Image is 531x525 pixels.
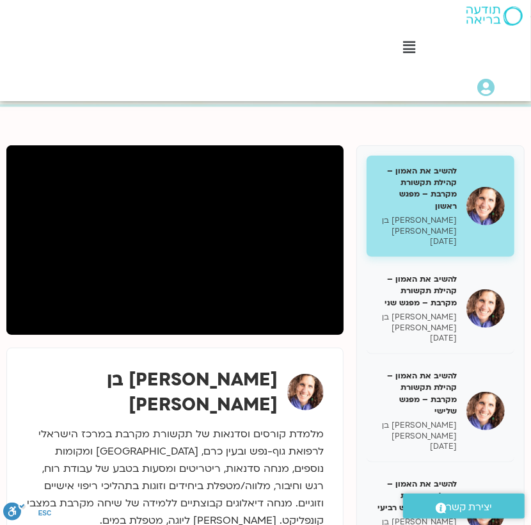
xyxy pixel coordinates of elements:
strong: [PERSON_NAME] בן [PERSON_NAME] [107,367,278,416]
img: להשיב את האמון – קהילת תקשורת מקרבת – מפגש שני [466,289,505,328]
p: [DATE] [376,236,457,247]
h5: להשיב את האמון – קהילת תקשורת מקרבת – מפגש ראשון [376,165,457,212]
p: [PERSON_NAME] בן [PERSON_NAME] [376,420,457,442]
h5: להשיב את האמון – קהילת תקשורת מקרבת – מפגש שלישי [376,370,457,417]
a: יצירת קשר [403,494,525,519]
p: [PERSON_NAME] בן [PERSON_NAME] [376,215,457,237]
img: להשיב את האמון – קהילת תקשורת מקרבת – מפגש שלישי [466,392,505,430]
p: [PERSON_NAME] בן [PERSON_NAME] [376,312,457,334]
img: תודעה בריאה [466,6,523,26]
h5: להשיב את האמון – קהילת תקשורת מקרבת – מפגש רביעי [376,478,457,513]
p: [DATE] [376,441,457,452]
p: [DATE] [376,333,457,344]
h5: להשיב את האמון – קהילת תקשורת מקרבת – מפגש שני [376,273,457,309]
img: להשיב את האמון – קהילת תקשורת מקרבת – מפגש ראשון [466,187,505,225]
img: שאנייה כהן בן חיים [287,374,324,410]
span: יצירת קשר [447,499,493,516]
